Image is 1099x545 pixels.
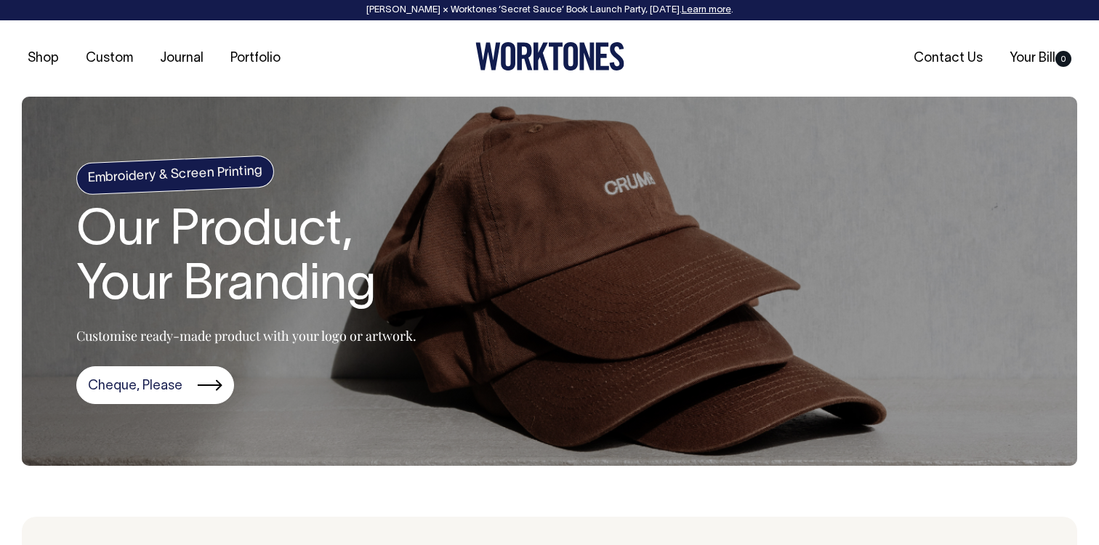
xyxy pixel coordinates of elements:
a: Cheque, Please [76,366,234,404]
a: Custom [80,47,139,70]
div: [PERSON_NAME] × Worktones ‘Secret Sauce’ Book Launch Party, [DATE]. . [15,5,1084,15]
p: Customise ready-made product with your logo or artwork. [76,327,416,344]
a: Learn more [682,6,731,15]
a: Shop [22,47,65,70]
h1: Our Product, Your Branding [76,205,416,314]
a: Your Bill0 [1004,47,1077,70]
span: 0 [1055,51,1071,67]
h4: Embroidery & Screen Printing [76,155,275,195]
a: Portfolio [225,47,286,70]
a: Journal [154,47,209,70]
a: Contact Us [908,47,989,70]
